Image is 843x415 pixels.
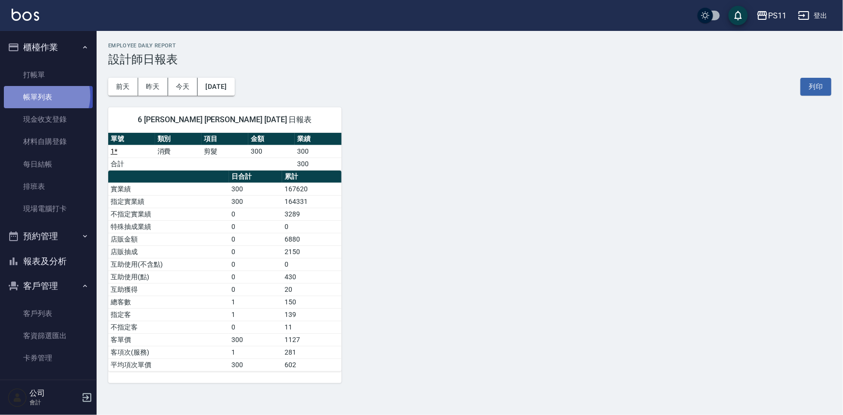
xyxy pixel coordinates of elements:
a: 帳單列表 [4,86,93,108]
td: 平均項次單價 [108,358,229,371]
td: 店販金額 [108,233,229,245]
span: 6 [PERSON_NAME] [PERSON_NAME] [DATE] 日報表 [120,115,330,125]
td: 1 [229,308,282,321]
td: 11 [282,321,342,333]
a: 排班表 [4,175,93,198]
a: 卡券管理 [4,347,93,369]
td: 3289 [282,208,342,220]
td: 指定客 [108,308,229,321]
td: 0 [229,233,282,245]
td: 0 [229,258,282,271]
td: 300 [295,145,342,157]
h3: 設計師日報表 [108,53,831,66]
button: 報表及分析 [4,249,93,274]
h2: Employee Daily Report [108,43,831,49]
td: 0 [282,220,342,233]
a: 客戶列表 [4,302,93,325]
button: 預約管理 [4,224,93,249]
td: 互助獲得 [108,283,229,296]
td: 2150 [282,245,342,258]
a: 打帳單 [4,64,93,86]
td: 430 [282,271,342,283]
td: 剪髮 [201,145,248,157]
td: 合計 [108,157,155,170]
th: 業績 [295,133,342,145]
td: 特殊抽成業績 [108,220,229,233]
button: 昨天 [138,78,168,96]
th: 金額 [248,133,295,145]
th: 累計 [282,171,342,183]
p: 會計 [29,398,79,407]
td: 0 [229,321,282,333]
a: 現場電腦打卡 [4,198,93,220]
th: 類別 [155,133,202,145]
img: Person [8,388,27,407]
td: 300 [248,145,295,157]
div: PS11 [768,10,786,22]
td: 281 [282,346,342,358]
td: 消費 [155,145,202,157]
td: 300 [229,333,282,346]
td: 1 [229,346,282,358]
td: 總客數 [108,296,229,308]
td: 300 [229,195,282,208]
button: save [729,6,748,25]
td: 0 [282,258,342,271]
button: 登出 [794,7,831,25]
img: Logo [12,9,39,21]
button: 行銷工具 [4,373,93,399]
th: 單號 [108,133,155,145]
td: 實業績 [108,183,229,195]
button: 客戶管理 [4,273,93,299]
button: [DATE] [198,78,234,96]
td: 602 [282,358,342,371]
th: 項目 [201,133,248,145]
a: 現金收支登錄 [4,108,93,130]
td: 139 [282,308,342,321]
td: 20 [282,283,342,296]
td: 0 [229,283,282,296]
td: 167620 [282,183,342,195]
h5: 公司 [29,388,79,398]
td: 0 [229,220,282,233]
a: 材料自購登錄 [4,130,93,153]
a: 客資篩選匯出 [4,325,93,347]
td: 0 [229,245,282,258]
button: 列印 [800,78,831,96]
td: 不指定客 [108,321,229,333]
td: 150 [282,296,342,308]
td: 300 [229,183,282,195]
table: a dense table [108,133,342,171]
td: 300 [295,157,342,170]
td: 店販抽成 [108,245,229,258]
td: 6880 [282,233,342,245]
td: 1127 [282,333,342,346]
button: 前天 [108,78,138,96]
td: 互助使用(點) [108,271,229,283]
button: 今天 [168,78,198,96]
table: a dense table [108,171,342,372]
td: 不指定實業績 [108,208,229,220]
td: 互助使用(不含點) [108,258,229,271]
td: 0 [229,208,282,220]
td: 300 [229,358,282,371]
button: 櫃檯作業 [4,35,93,60]
a: 每日結帳 [4,153,93,175]
button: PS11 [753,6,790,26]
td: 1 [229,296,282,308]
td: 客項次(服務) [108,346,229,358]
td: 客單價 [108,333,229,346]
td: 164331 [282,195,342,208]
td: 0 [229,271,282,283]
td: 指定實業績 [108,195,229,208]
th: 日合計 [229,171,282,183]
